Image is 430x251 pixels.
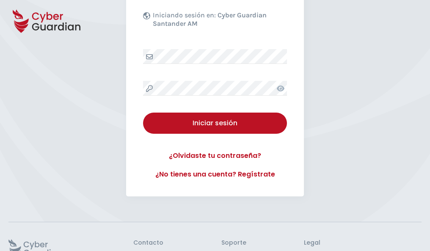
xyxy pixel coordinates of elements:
a: ¿Olvidaste tu contraseña? [143,151,287,161]
h3: Legal [304,239,422,247]
h3: Soporte [221,239,246,247]
h3: Contacto [133,239,163,247]
button: Iniciar sesión [143,113,287,134]
a: ¿No tienes una cuenta? Regístrate [143,169,287,179]
div: Iniciar sesión [149,118,281,128]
